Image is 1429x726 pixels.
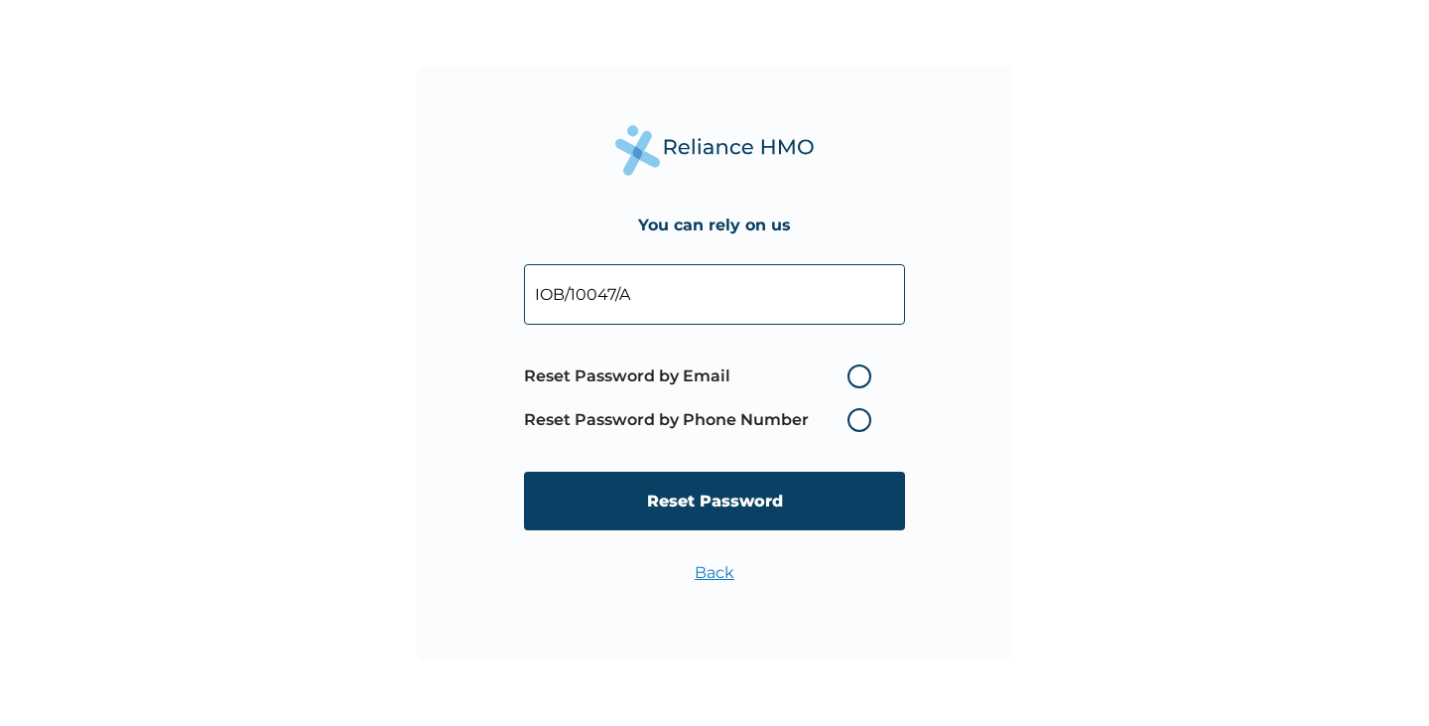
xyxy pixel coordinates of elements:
[524,364,881,388] label: Reset Password by Email
[524,408,881,432] label: Reset Password by Phone Number
[695,563,734,582] a: Back
[638,216,791,234] h4: You can rely on us
[615,125,814,176] img: Reliance Health's Logo
[524,472,905,530] input: Reset Password
[524,355,881,442] span: Password reset method
[524,264,905,325] input: Your Enrollee ID or Email Address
